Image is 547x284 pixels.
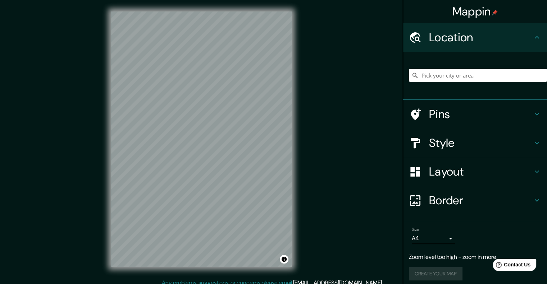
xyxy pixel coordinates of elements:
[429,30,533,45] h4: Location
[429,136,533,150] h4: Style
[403,129,547,157] div: Style
[492,10,498,15] img: pin-icon.png
[403,157,547,186] div: Layout
[409,69,547,82] input: Pick your city or area
[403,23,547,52] div: Location
[111,11,292,267] canvas: Map
[429,107,533,121] h4: Pins
[409,253,541,261] p: Zoom level too high - zoom in more
[483,256,539,276] iframe: Help widget launcher
[403,186,547,215] div: Border
[452,4,498,19] h4: Mappin
[412,233,455,244] div: A4
[429,193,533,208] h4: Border
[403,100,547,129] div: Pins
[429,164,533,179] h4: Layout
[280,255,288,264] button: Toggle attribution
[412,227,419,233] label: Size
